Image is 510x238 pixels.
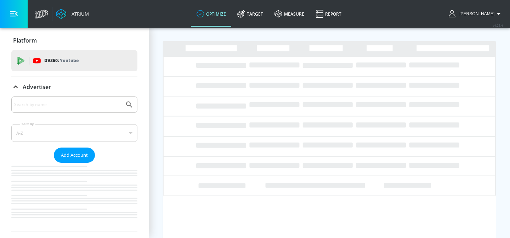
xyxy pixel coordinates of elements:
[13,37,37,44] p: Platform
[56,9,89,19] a: Atrium
[69,11,89,17] div: Atrium
[11,77,137,97] div: Advertiser
[54,148,95,163] button: Add Account
[310,1,347,27] a: Report
[457,11,494,16] span: login as: emily.faber@zefr.com
[191,1,232,27] a: optimize
[14,100,121,109] input: Search by name
[44,57,79,65] p: DV360:
[11,50,137,71] div: DV360: Youtube
[61,151,88,159] span: Add Account
[23,83,51,91] p: Advertiser
[269,1,310,27] a: measure
[449,10,503,18] button: [PERSON_NAME]
[11,31,137,50] div: Platform
[232,1,269,27] a: Target
[11,96,137,232] div: Advertiser
[11,124,137,142] div: A-Z
[493,23,503,27] span: v 4.25.4
[20,122,35,126] label: Sort By
[60,57,79,64] p: Youtube
[11,163,137,232] nav: list of Advertiser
